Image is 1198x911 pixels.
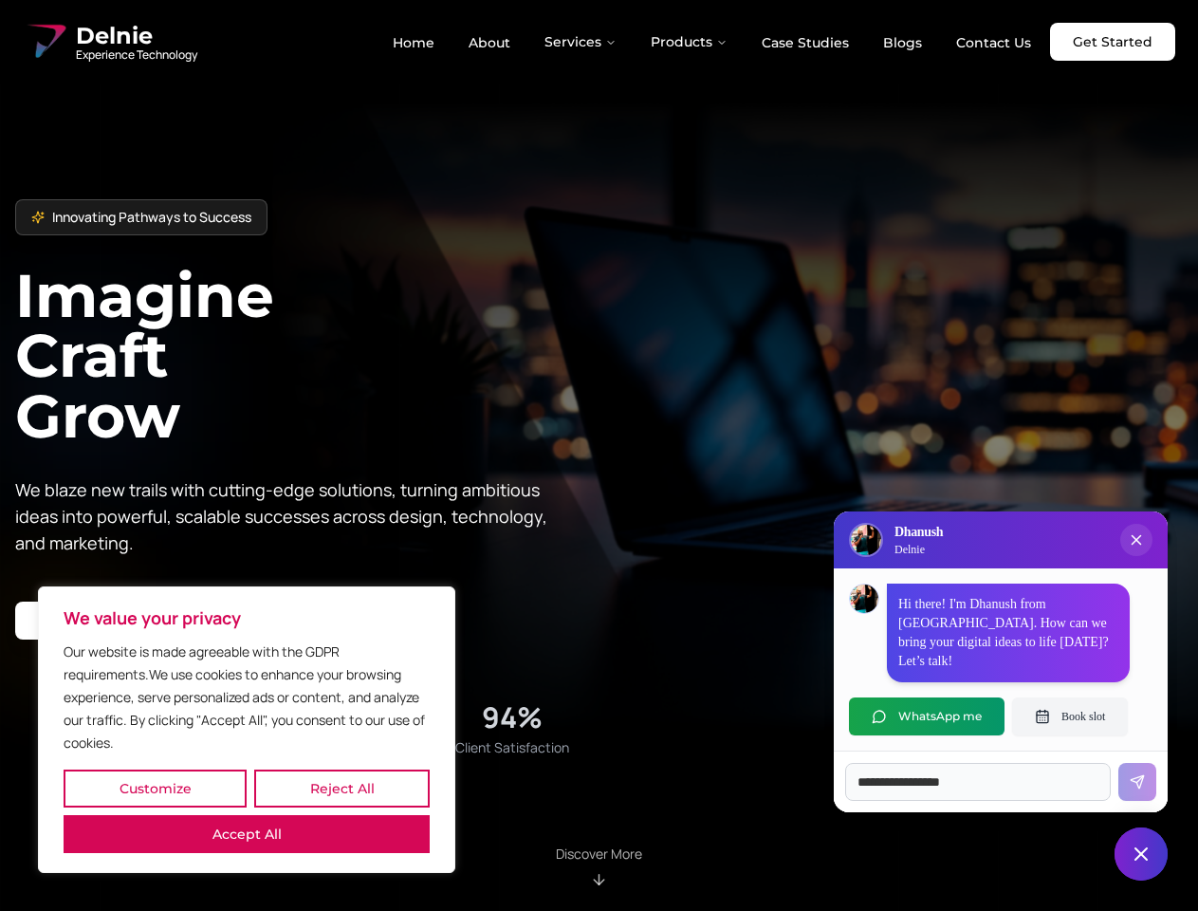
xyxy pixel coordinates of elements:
[1012,697,1128,735] button: Book slot
[746,27,864,59] a: Case Studies
[556,845,642,864] p: Discover More
[15,266,599,445] h1: Imagine Craft Grow
[378,23,1046,61] nav: Main
[849,697,1004,735] button: WhatsApp me
[898,595,1118,671] p: Hi there! I'm Dhanush from [GEOGRAPHIC_DATA]. How can we bring your digital ideas to life [DATE]?...
[23,19,68,65] img: Delnie Logo
[868,27,937,59] a: Blogs
[455,738,569,757] span: Client Satisfaction
[15,602,232,640] a: Start your project with us
[850,585,878,613] img: Dhanush
[894,523,943,542] h3: Dhanush
[453,27,525,59] a: About
[636,23,743,61] button: Products
[482,700,543,734] div: 94%
[529,23,632,61] button: Services
[64,770,247,808] button: Customize
[378,27,450,59] a: Home
[254,770,430,808] button: Reject All
[941,27,1046,59] a: Contact Us
[1120,524,1152,556] button: Close chat popup
[894,542,943,557] p: Delnie
[64,815,430,853] button: Accept All
[52,208,251,227] span: Innovating Pathways to Success
[15,476,562,556] p: We blaze new trails with cutting-edge solutions, turning ambitious ideas into powerful, scalable ...
[1050,23,1175,61] a: Get Started
[556,845,642,888] div: Scroll to About section
[64,606,430,629] p: We value your privacy
[76,21,197,51] span: Delnie
[64,641,430,754] p: Our website is made agreeable with the GDPR requirements.We use cookies to enhance your browsing ...
[76,47,197,63] span: Experience Technology
[851,525,881,555] img: Delnie Logo
[23,19,197,65] a: Delnie Logo Full
[1115,827,1168,881] button: Close chat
